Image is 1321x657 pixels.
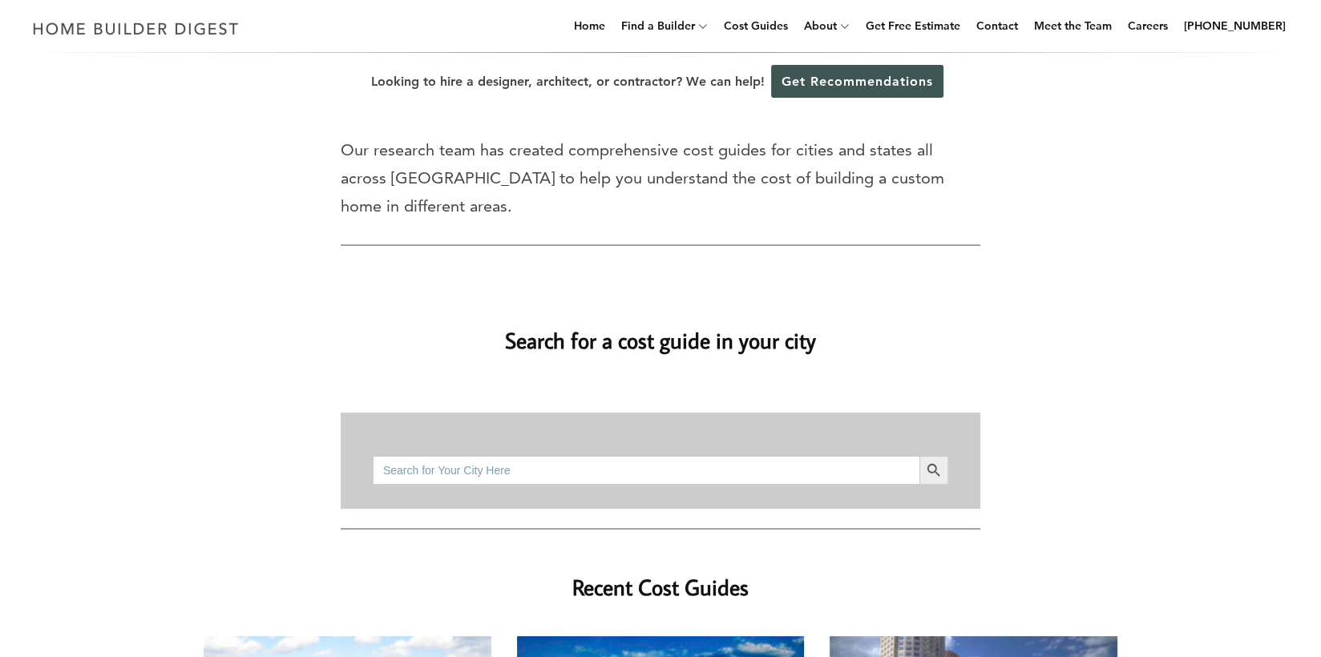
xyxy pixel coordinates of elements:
input: Search for Your City Here [373,456,919,485]
svg: Search [925,462,943,479]
a: Get Recommendations [771,65,943,98]
p: Our research team has created comprehensive cost guides for cities and states all across [GEOGRAP... [341,136,980,220]
h2: Search for a cost guide in your city [204,301,1117,357]
img: Home Builder Digest [26,13,246,44]
iframe: Drift Widget Chat Controller [1014,542,1302,638]
h2: Recent Cost Guides [341,549,980,604]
